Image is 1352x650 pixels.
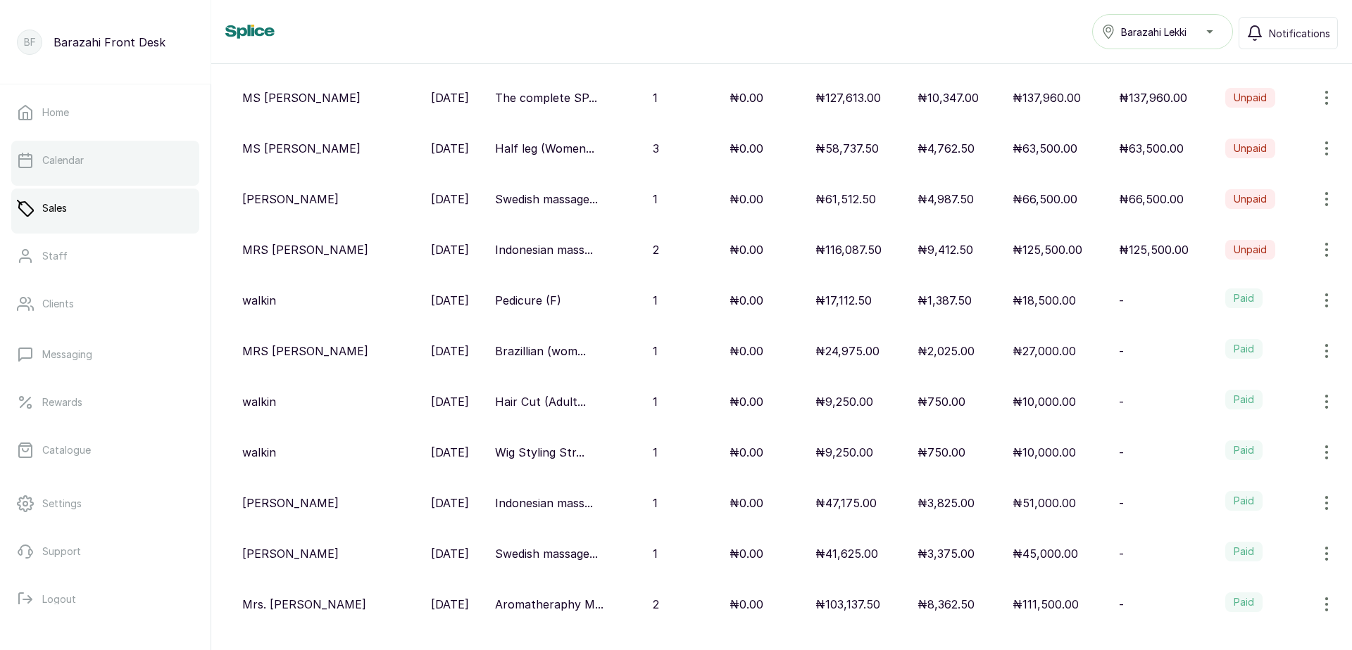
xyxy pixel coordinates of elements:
p: ₦27,000.00 [1013,343,1076,359]
p: [DATE] [431,191,469,208]
p: 3 [653,140,659,157]
p: ₦0.00 [730,495,763,511]
p: walkin [242,292,276,309]
p: 1 [653,393,658,410]
a: Clients [11,284,199,324]
p: - [1119,343,1124,359]
p: ₦41,625.00 [815,545,878,562]
p: Sales [42,201,67,215]
p: ₦750.00 [918,444,965,461]
p: Barazahi Front Desk [54,34,165,51]
label: Unpaid [1225,88,1275,108]
p: ₦9,412.50 [918,241,973,258]
p: Brazillian (wom... [495,343,586,359]
p: [PERSON_NAME] [242,495,339,511]
label: Paid [1225,542,1263,561]
a: Support [11,532,199,571]
p: ₦0.00 [730,596,763,613]
a: Settings [11,484,199,523]
p: [DATE] [431,292,469,309]
p: ₦137,960.00 [1119,89,1187,106]
p: ₦0.00 [730,292,763,309]
label: Unpaid [1225,189,1275,209]
p: ₦18,500.00 [1013,292,1076,309]
p: Logout [42,592,76,606]
p: 1 [653,343,658,359]
p: [DATE] [431,241,469,258]
p: ₦3,375.00 [918,545,975,562]
p: ₦1,387.50 [918,292,972,309]
p: ₦17,112.50 [815,292,872,309]
a: Staff [11,236,199,276]
a: Home [11,93,199,132]
p: Settings [42,497,82,511]
p: ₦66,500.00 [1013,191,1077,208]
p: ₦137,960.00 [1013,89,1081,106]
p: ₦0.00 [730,140,763,157]
p: ₦116,087.50 [815,241,882,258]
p: - [1119,596,1124,613]
p: ₦51,000.00 [1013,495,1076,511]
p: ₦10,000.00 [1013,393,1076,410]
p: ₦0.00 [730,343,763,359]
p: [DATE] [431,89,469,106]
p: Half leg (Women... [495,140,594,157]
label: Paid [1225,592,1263,612]
p: ₦3,825.00 [918,495,975,511]
p: MS [PERSON_NAME] [242,89,361,106]
p: 2 [653,596,659,613]
p: ₦125,500.00 [1119,241,1189,258]
p: 1 [653,444,658,461]
p: ₦0.00 [730,393,763,410]
p: ₦45,000.00 [1013,545,1078,562]
p: Wig Styling Str... [495,444,584,461]
p: [DATE] [431,444,469,461]
p: walkin [242,393,276,410]
p: The complete SP... [495,89,597,106]
p: ₦4,987.50 [918,191,974,208]
button: Barazahi Lekki [1092,14,1233,49]
p: [DATE] [431,545,469,562]
p: ₦103,137.50 [815,596,880,613]
p: - [1119,292,1124,309]
p: 1 [653,545,658,562]
p: - [1119,545,1124,562]
p: 2 [653,241,659,258]
button: Notifications [1239,17,1338,49]
p: Indonesian mass... [495,495,593,511]
p: - [1119,393,1124,410]
p: Messaging [42,348,92,362]
p: Rewards [42,395,82,409]
p: ₦10,000.00 [1013,444,1076,461]
p: ₦9,250.00 [815,393,873,410]
p: ₦58,737.50 [815,140,879,157]
a: Rewards [11,383,199,422]
label: Paid [1225,491,1263,511]
p: Hair Cut (Adult... [495,393,586,410]
p: ₦2,025.00 [918,343,975,359]
button: Logout [11,580,199,619]
p: ₦0.00 [730,444,763,461]
p: ₦750.00 [918,393,965,410]
p: ₦9,250.00 [815,444,873,461]
p: Indonesian mass... [495,241,593,258]
p: ₦24,975.00 [815,343,880,359]
p: Mrs. [PERSON_NAME] [242,596,366,613]
p: 1 [653,191,658,208]
span: Barazahi Lekki [1121,25,1187,39]
p: Clients [42,297,74,311]
p: 1 [653,495,658,511]
p: Swedish massage... [495,191,598,208]
p: [DATE] [431,596,469,613]
p: ₦66,500.00 [1119,191,1184,208]
p: ₦127,613.00 [815,89,881,106]
a: Catalogue [11,431,199,470]
p: - [1119,444,1124,461]
p: ₦61,512.50 [815,191,876,208]
label: Paid [1225,288,1263,308]
p: [PERSON_NAME] [242,191,339,208]
a: Calendar [11,141,199,180]
p: ₦111,500.00 [1013,596,1079,613]
p: [DATE] [431,393,469,410]
p: Catalogue [42,443,91,457]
